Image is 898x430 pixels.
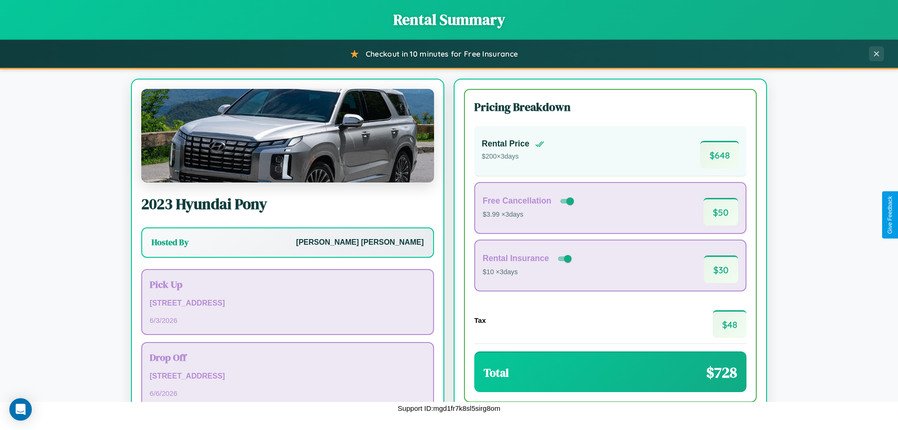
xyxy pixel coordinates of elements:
p: $ 200 × 3 days [482,151,544,163]
p: [PERSON_NAME] [PERSON_NAME] [296,236,424,249]
img: Hyundai Pony [141,89,434,182]
p: [STREET_ADDRESS] [150,297,426,310]
div: Give Feedback [887,196,893,234]
h3: Total [484,365,509,380]
span: $ 48 [713,310,746,338]
p: [STREET_ADDRESS] [150,370,426,383]
h3: Pick Up [150,277,426,291]
p: Support ID: mgd1fr7k8sl5sirg8om [398,402,500,415]
p: $3.99 × 3 days [483,209,576,221]
p: 6 / 3 / 2026 [150,314,426,327]
div: Open Intercom Messenger [9,398,32,421]
h4: Rental Insurance [483,254,549,263]
h3: Drop Off [150,350,426,364]
span: $ 30 [704,255,738,283]
span: $ 728 [706,362,737,383]
h4: Tax [474,316,486,324]
h3: Pricing Breakdown [474,99,746,115]
span: $ 50 [703,198,738,226]
h4: Free Cancellation [483,196,551,206]
h1: Rental Summary [9,9,889,30]
h4: Rental Price [482,139,529,149]
span: $ 648 [700,141,739,168]
h2: 2023 Hyundai Pony [141,194,434,214]
span: Checkout in 10 minutes for Free Insurance [366,49,518,58]
p: 6 / 6 / 2026 [150,387,426,400]
h3: Hosted By [152,237,188,248]
p: $10 × 3 days [483,266,573,278]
